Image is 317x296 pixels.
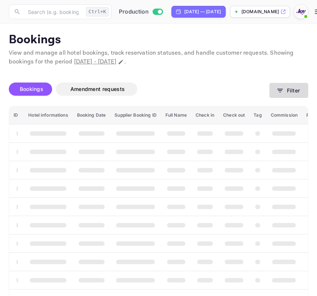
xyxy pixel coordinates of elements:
[9,106,24,124] th: ID
[117,58,124,66] button: Change date range
[86,7,109,17] div: Ctrl+K
[191,106,219,124] th: Check in
[20,86,43,92] span: Bookings
[266,106,302,124] th: Commission
[241,8,279,15] p: [DOMAIN_NAME]
[24,106,72,124] th: Hotel informations
[70,86,125,92] span: Amendment requests
[161,106,191,124] th: Full Name
[9,49,308,66] p: View and manage all hotel bookings, track reservation statuses, and handle customer requests. Sho...
[110,106,161,124] th: Supplier Booking ID
[269,83,308,98] button: Filter
[116,8,165,16] div: Switch to Sandbox mode
[295,6,307,18] img: With Joy
[74,58,116,66] span: [DATE] - [DATE]
[119,8,149,16] span: Production
[9,33,308,47] p: Bookings
[249,106,266,124] th: Tag
[73,106,110,124] th: Booking Date
[9,83,269,96] div: account-settings tabs
[219,106,249,124] th: Check out
[23,4,83,19] input: Search (e.g. bookings, documentation)
[184,8,221,15] div: [DATE] — [DATE]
